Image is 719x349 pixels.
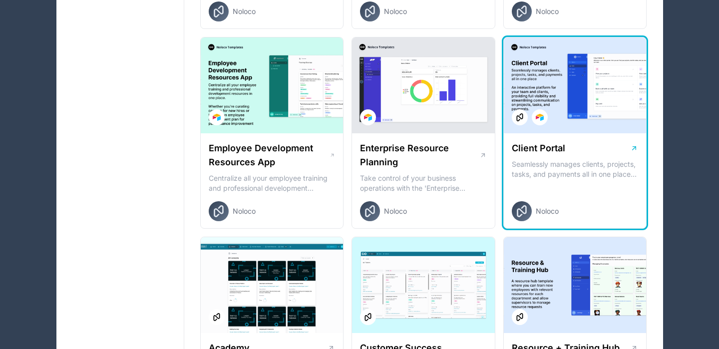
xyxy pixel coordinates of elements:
h1: Employee Development Resources App [209,141,330,169]
img: Airtable Logo [213,113,221,121]
h1: Client Portal [512,141,565,155]
span: Noloco [536,6,559,16]
span: Noloco [384,6,407,16]
span: Noloco [384,206,407,216]
img: Airtable Logo [364,113,372,121]
p: Take control of your business operations with the 'Enterprise Resource Planning' template. This c... [360,173,487,193]
img: Airtable Logo [536,113,544,121]
span: Noloco [233,206,256,216]
h1: Enterprise Resource Planning [360,141,479,169]
span: Noloco [233,6,256,16]
span: Noloco [536,206,559,216]
p: Seamlessly manages clients, projects, tasks, and payments all in one place An interactive platfor... [512,159,639,179]
p: Centralize all your employee training and professional development resources in one place. Whethe... [209,173,336,193]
